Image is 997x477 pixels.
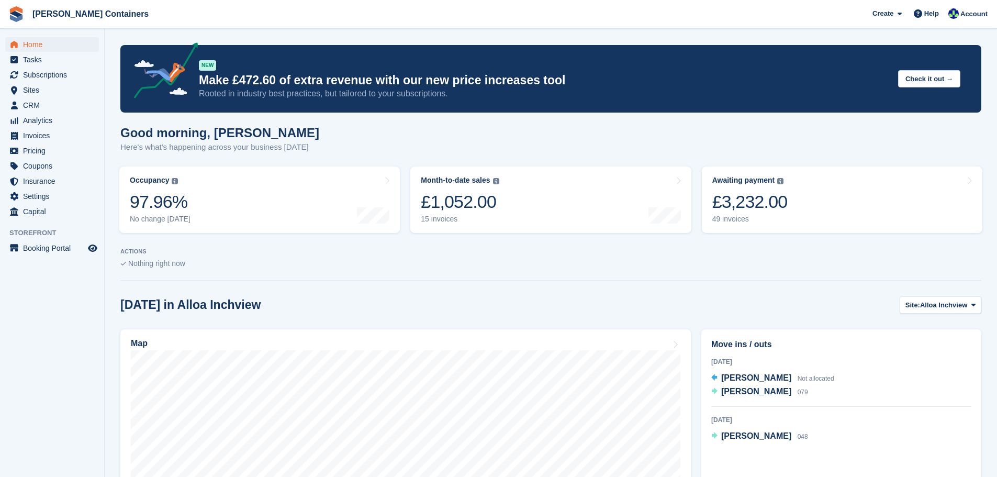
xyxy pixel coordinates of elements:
p: Make £472.60 of extra revenue with our new price increases tool [199,73,890,88]
img: price-adjustments-announcement-icon-8257ccfd72463d97f412b2fc003d46551f7dbcb40ab6d574587a9cd5c0d94... [125,42,198,102]
div: Occupancy [130,176,169,185]
p: Rooted in industry best practices, but tailored to your subscriptions. [199,88,890,99]
span: Invoices [23,128,86,143]
div: Month-to-date sales [421,176,490,185]
span: [PERSON_NAME] [721,431,791,440]
span: 079 [798,389,808,396]
a: menu [5,204,99,219]
span: Account [960,9,988,19]
span: Not allocated [798,375,834,382]
div: [DATE] [711,415,971,425]
a: Occupancy 97.96% No change [DATE] [119,167,400,233]
span: Pricing [23,143,86,158]
div: £1,052.00 [421,191,499,213]
img: blank_slate_check_icon-ba018cac091ee9be17c0a81a6c232d5eb81de652e7a59be601be346b1b6ddf79.svg [120,262,126,266]
a: Preview store [86,242,99,254]
a: menu [5,143,99,158]
span: [PERSON_NAME] [721,373,791,382]
img: stora-icon-8386f47178a22dfd0bd8f6a31ec36ba5ce8667c1dd55bd0f319d3a0aa187defe.svg [8,6,24,22]
a: [PERSON_NAME] Containers [28,5,153,23]
span: Create [872,8,893,19]
span: Coupons [23,159,86,173]
span: Analytics [23,113,86,128]
div: £3,232.00 [712,191,788,213]
span: CRM [23,98,86,113]
a: menu [5,174,99,188]
img: icon-info-grey-7440780725fd019a000dd9b08b2336e03edf1995a4989e88bcd33f0948082b44.svg [493,178,499,184]
span: Storefront [9,228,104,238]
span: Home [23,37,86,52]
a: menu [5,98,99,113]
a: menu [5,113,99,128]
div: 97.96% [130,191,191,213]
div: [DATE] [711,357,971,367]
span: Insurance [23,174,86,188]
h2: [DATE] in Alloa Inchview [120,298,261,312]
div: 49 invoices [712,215,788,224]
button: Check it out → [898,70,960,87]
span: [PERSON_NAME] [721,387,791,396]
button: Site: Alloa Inchview [900,296,981,314]
div: Awaiting payment [712,176,775,185]
span: Help [924,8,939,19]
a: menu [5,241,99,256]
a: [PERSON_NAME] Not allocated [711,372,834,385]
div: NEW [199,60,216,71]
a: [PERSON_NAME] 048 [711,430,808,443]
a: menu [5,68,99,82]
span: Booking Portal [23,241,86,256]
h2: Move ins / outs [711,338,971,351]
img: Audra Whitelaw [948,8,959,19]
span: Tasks [23,52,86,67]
div: 15 invoices [421,215,499,224]
a: menu [5,83,99,97]
a: menu [5,52,99,67]
span: Site: [905,300,920,310]
img: icon-info-grey-7440780725fd019a000dd9b08b2336e03edf1995a4989e88bcd33f0948082b44.svg [172,178,178,184]
span: Settings [23,189,86,204]
a: Awaiting payment £3,232.00 49 invoices [702,167,982,233]
span: Nothing right now [128,259,185,268]
p: ACTIONS [120,248,981,255]
h1: Good morning, [PERSON_NAME] [120,126,319,140]
a: menu [5,128,99,143]
span: Subscriptions [23,68,86,82]
a: [PERSON_NAME] 079 [711,385,808,399]
a: menu [5,159,99,173]
span: Alloa Inchview [920,300,967,310]
img: icon-info-grey-7440780725fd019a000dd9b08b2336e03edf1995a4989e88bcd33f0948082b44.svg [777,178,783,184]
h2: Map [131,339,148,348]
a: Month-to-date sales £1,052.00 15 invoices [410,167,691,233]
span: Capital [23,204,86,219]
div: No change [DATE] [130,215,191,224]
span: 048 [798,433,808,440]
a: menu [5,37,99,52]
a: menu [5,189,99,204]
p: Here's what's happening across your business [DATE] [120,141,319,153]
span: Sites [23,83,86,97]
